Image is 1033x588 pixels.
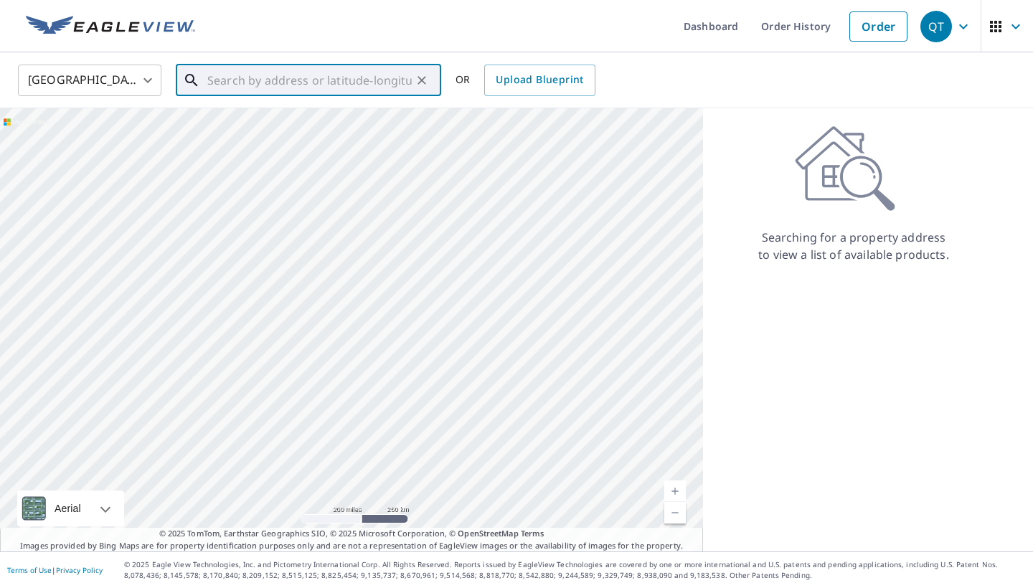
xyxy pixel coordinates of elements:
p: Searching for a property address to view a list of available products. [758,229,950,263]
span: Upload Blueprint [496,71,583,89]
p: | [7,566,103,574]
img: EV Logo [26,16,195,37]
p: © 2025 Eagle View Technologies, Inc. and Pictometry International Corp. All Rights Reserved. Repo... [124,559,1026,581]
a: Order [849,11,907,42]
a: Upload Blueprint [484,65,595,96]
div: Aerial [50,490,85,526]
a: Current Level 5, Zoom Out [664,502,686,523]
div: OR [456,65,595,96]
a: Current Level 5, Zoom In [664,480,686,502]
a: Privacy Policy [56,565,103,575]
div: Aerial [17,490,124,526]
a: Terms of Use [7,565,52,575]
input: Search by address or latitude-longitude [207,60,412,100]
button: Clear [412,70,432,90]
div: [GEOGRAPHIC_DATA] [18,60,161,100]
a: OpenStreetMap [458,528,518,539]
a: Terms [521,528,544,539]
div: QT [920,11,952,42]
span: © 2025 TomTom, Earthstar Geographics SIO, © 2025 Microsoft Corporation, © [159,528,544,540]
